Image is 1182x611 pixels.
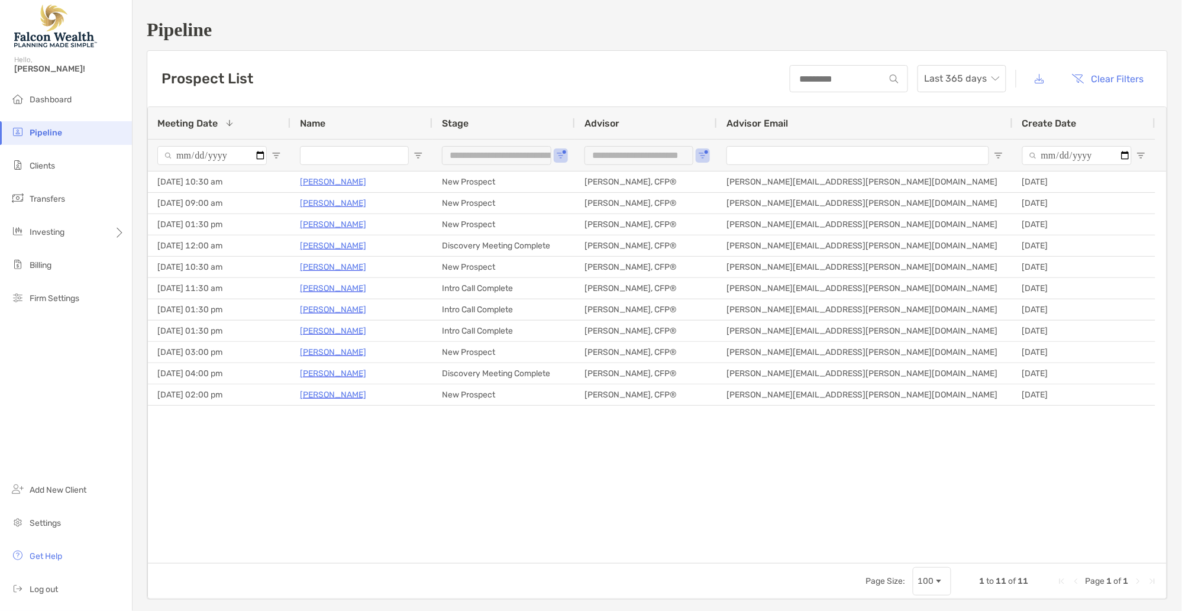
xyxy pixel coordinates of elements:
h3: Prospect List [162,70,253,87]
a: [PERSON_NAME] [300,387,366,402]
button: Open Filter Menu [556,151,566,160]
a: [PERSON_NAME] [300,174,366,189]
div: [PERSON_NAME], CFP® [575,299,717,320]
button: Open Filter Menu [1136,151,1146,160]
div: [DATE] 10:30 am [148,257,290,277]
img: transfers icon [11,191,25,205]
div: [PERSON_NAME], CFP® [575,321,717,341]
div: Previous Page [1071,577,1081,586]
div: [PERSON_NAME], CFP® [575,278,717,299]
div: [DATE] 01:30 pm [148,214,290,235]
div: [PERSON_NAME], CFP® [575,363,717,384]
div: [DATE] 01:30 pm [148,299,290,320]
span: Dashboard [30,95,72,105]
span: Firm Settings [30,293,79,303]
div: [PERSON_NAME][EMAIL_ADDRESS][PERSON_NAME][DOMAIN_NAME] [717,193,1013,214]
div: [PERSON_NAME][EMAIL_ADDRESS][PERSON_NAME][DOMAIN_NAME] [717,321,1013,341]
div: [DATE] 12:00 am [148,235,290,256]
div: [DATE] [1013,193,1155,214]
button: Open Filter Menu [994,151,1003,160]
span: to [987,576,994,586]
div: [DATE] 02:00 pm [148,384,290,405]
div: [DATE] [1013,214,1155,235]
img: firm-settings icon [11,290,25,305]
div: [DATE] 10:30 am [148,172,290,192]
div: [DATE] [1013,363,1155,384]
h1: Pipeline [147,19,1168,41]
div: New Prospect [432,342,575,363]
div: [PERSON_NAME], CFP® [575,342,717,363]
div: [PERSON_NAME][EMAIL_ADDRESS][PERSON_NAME][DOMAIN_NAME] [717,363,1013,384]
img: settings icon [11,515,25,529]
span: Get Help [30,551,62,561]
p: [PERSON_NAME] [300,281,366,296]
span: Page [1086,576,1105,586]
div: Page Size [913,567,951,596]
div: [DATE] [1013,257,1155,277]
div: [DATE] [1013,299,1155,320]
img: investing icon [11,224,25,238]
a: [PERSON_NAME] [300,217,366,232]
span: Billing [30,260,51,270]
span: Clients [30,161,55,171]
div: [DATE] 01:30 pm [148,321,290,341]
a: [PERSON_NAME] [300,345,366,360]
div: [PERSON_NAME], CFP® [575,193,717,214]
input: Meeting Date Filter Input [157,146,267,165]
div: [PERSON_NAME], CFP® [575,384,717,405]
input: Advisor Email Filter Input [726,146,989,165]
img: input icon [890,75,899,83]
img: get-help icon [11,548,25,562]
div: [DATE] 11:30 am [148,278,290,299]
span: of [1114,576,1122,586]
input: Name Filter Input [300,146,409,165]
div: [DATE] [1013,321,1155,341]
img: add_new_client icon [11,482,25,496]
div: [PERSON_NAME][EMAIL_ADDRESS][PERSON_NAME][DOMAIN_NAME] [717,214,1013,235]
a: [PERSON_NAME] [300,302,366,317]
button: Open Filter Menu [414,151,423,160]
p: [PERSON_NAME] [300,238,366,253]
span: 1 [1123,576,1129,586]
div: New Prospect [432,172,575,192]
span: 11 [996,576,1007,586]
button: Open Filter Menu [272,151,281,160]
div: [PERSON_NAME][EMAIL_ADDRESS][PERSON_NAME][DOMAIN_NAME] [717,299,1013,320]
span: Add New Client [30,485,86,495]
div: [PERSON_NAME][EMAIL_ADDRESS][PERSON_NAME][DOMAIN_NAME] [717,172,1013,192]
a: [PERSON_NAME] [300,324,366,338]
span: Pipeline [30,128,62,138]
div: [PERSON_NAME][EMAIL_ADDRESS][PERSON_NAME][DOMAIN_NAME] [717,257,1013,277]
div: [DATE] [1013,235,1155,256]
p: [PERSON_NAME] [300,260,366,274]
div: [PERSON_NAME][EMAIL_ADDRESS][PERSON_NAME][DOMAIN_NAME] [717,342,1013,363]
div: [DATE] 03:00 pm [148,342,290,363]
div: 100 [918,576,934,586]
div: [PERSON_NAME], CFP® [575,257,717,277]
button: Clear Filters [1063,66,1153,92]
div: Discovery Meeting Complete [432,235,575,256]
span: Name [300,118,325,129]
span: 1 [980,576,985,586]
img: dashboard icon [11,92,25,106]
a: [PERSON_NAME] [300,366,366,381]
span: Create Date [1022,118,1077,129]
p: [PERSON_NAME] [300,196,366,211]
span: of [1009,576,1016,586]
div: [PERSON_NAME][EMAIL_ADDRESS][PERSON_NAME][DOMAIN_NAME] [717,278,1013,299]
img: Falcon Wealth Planning Logo [14,5,97,47]
img: clients icon [11,158,25,172]
img: billing icon [11,257,25,271]
div: [DATE] [1013,172,1155,192]
div: [DATE] 09:00 am [148,193,290,214]
div: [DATE] [1013,384,1155,405]
div: [DATE] [1013,278,1155,299]
span: Transfers [30,194,65,204]
span: Advisor Email [726,118,788,129]
div: New Prospect [432,257,575,277]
